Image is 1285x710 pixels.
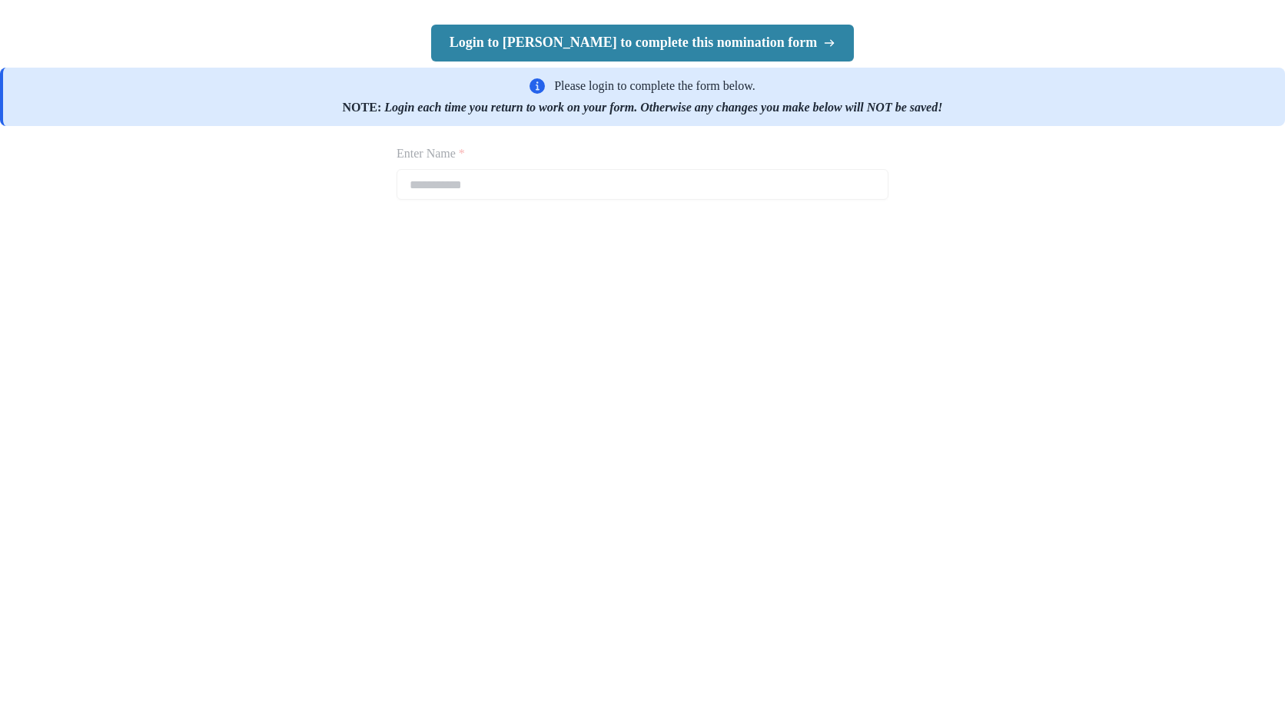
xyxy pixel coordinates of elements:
[413,25,872,61] a: Login to [PERSON_NAME] to complete this nomination form
[334,100,994,115] span: Login each time you return to work on your form. Otherwise any changes you make below will be saved!
[906,100,932,115] span: NOT
[397,144,879,163] label: Enter Name
[291,98,994,117] p: NOTE:
[536,77,775,95] p: Please login to complete the form below.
